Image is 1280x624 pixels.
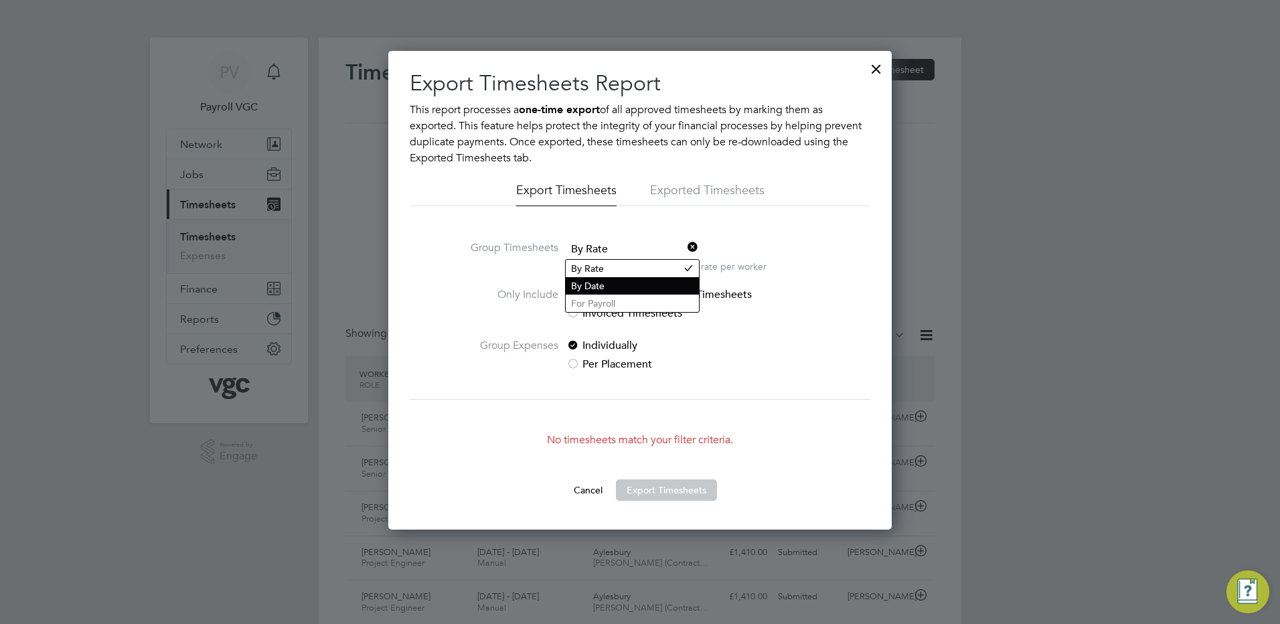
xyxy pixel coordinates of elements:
label: Group Expenses [458,337,558,372]
h2: Export Timesheets Report [410,70,870,98]
p: This report processes a of all approved timesheets by marking them as exported. This feature help... [410,102,870,166]
label: Invoiced Timesheets [566,305,791,321]
li: For Payroll [566,295,699,312]
label: Per Placement [566,356,791,372]
li: By Date [566,277,699,295]
li: By Rate [566,260,699,277]
button: Export Timesheets [616,479,717,501]
label: Only Include [458,287,558,321]
p: No timesheets match your filter criteria. [410,432,870,448]
button: Engage Resource Center [1226,570,1269,613]
button: Cancel [563,479,613,501]
li: Export Timesheets [516,182,617,206]
label: Individually [566,337,791,354]
label: Group Timesheets [458,240,558,270]
li: Exported Timesheets [650,182,765,206]
b: one-time export [519,103,600,116]
span: By Rate [566,240,698,260]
